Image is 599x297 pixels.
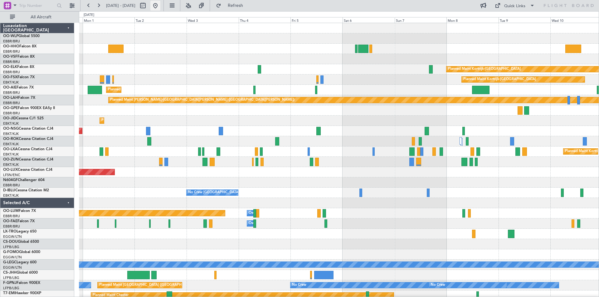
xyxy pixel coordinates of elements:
a: OO-VSFFalcon 8X [3,55,35,59]
a: OO-HHOFalcon 8X [3,45,37,48]
span: Refresh [222,3,249,8]
a: EBKT/KJK [3,132,19,136]
div: Planned Maint [PERSON_NAME]-[GEOGRAPHIC_DATA][PERSON_NAME] ([GEOGRAPHIC_DATA][PERSON_NAME]) [110,95,295,105]
a: EBBR/BRU [3,90,20,95]
a: EBBR/BRU [3,49,20,54]
span: T7-EMI [3,291,15,295]
a: N604GFChallenger 604 [3,178,45,182]
a: EGGW/LTN [3,234,22,239]
span: OO-GPE [3,106,18,110]
a: OO-NSGCessna Citation CJ4 [3,127,53,131]
div: Planned Maint [GEOGRAPHIC_DATA] ([GEOGRAPHIC_DATA]) [108,85,206,94]
div: Sat 6 [343,17,395,23]
span: OO-LUX [3,168,18,172]
div: Planned Maint Kortrijk-[GEOGRAPHIC_DATA] [463,75,536,84]
div: Wed 3 [187,17,239,23]
a: EBKT/KJK [3,152,19,157]
a: G-FOMOGlobal 6000 [3,250,40,254]
div: Planned Maint Kortrijk-[GEOGRAPHIC_DATA] [101,116,174,125]
button: All Aircraft [7,12,68,22]
div: Planned Maint [GEOGRAPHIC_DATA] ([GEOGRAPHIC_DATA]) [99,280,197,290]
input: Trip Number [19,1,55,10]
span: [DATE] - [DATE] [106,3,135,8]
a: OO-FAEFalcon 7X [3,219,35,223]
span: OO-VSF [3,55,17,59]
a: OO-LXACessna Citation CJ4 [3,147,52,151]
a: LFPB/LBG [3,286,19,290]
a: EBKT/KJK [3,80,19,85]
span: All Aircraft [16,15,66,19]
a: LX-TROLegacy 650 [3,230,37,233]
a: F-GPNJFalcon 900EX [3,281,40,285]
a: CS-DOUGlobal 6500 [3,240,39,244]
a: EBKT/KJK [3,121,19,126]
div: Quick Links [504,3,525,9]
a: G-LEGCLegacy 600 [3,261,37,264]
div: No Crew [GEOGRAPHIC_DATA] ([GEOGRAPHIC_DATA] National) [188,188,293,197]
span: N604GF [3,178,18,182]
a: D-IBLUCessna Citation M2 [3,189,49,192]
span: G-FOMO [3,250,19,254]
div: No Crew [292,280,306,290]
a: EBBR/BRU [3,39,20,44]
span: OO-HHO [3,45,19,48]
a: EBBR/BRU [3,183,20,188]
span: OO-WLP [3,34,18,38]
span: OO-LAH [3,96,18,100]
span: OO-LXA [3,147,18,151]
a: LFSN/ENC [3,173,20,177]
a: OO-LUMFalcon 7X [3,209,36,213]
div: Mon 8 [446,17,499,23]
div: Sun 7 [395,17,447,23]
a: OO-GPEFalcon 900EX EASy II [3,106,55,110]
span: OO-AIE [3,86,17,89]
a: OO-LUXCessna Citation CJ4 [3,168,52,172]
div: Tue 2 [134,17,187,23]
a: OO-ZUNCessna Citation CJ4 [3,158,53,161]
a: EBKT/KJK [3,193,19,198]
span: OO-ZUN [3,158,19,161]
div: Thu 4 [239,17,291,23]
button: Refresh [213,1,251,11]
div: Planned Maint Kortrijk-[GEOGRAPHIC_DATA] [448,65,521,74]
a: CS-JHHGlobal 6000 [3,271,38,275]
span: OO-ELK [3,65,17,69]
a: OO-LAHFalcon 7X [3,96,35,100]
a: EBBR/BRU [3,214,20,218]
div: No Crew [431,280,445,290]
div: Owner Melsbroek Air Base [249,219,291,228]
a: OO-ROKCessna Citation CJ4 [3,137,53,141]
div: Fri 5 [290,17,343,23]
span: OO-LUM [3,209,19,213]
span: D-IBLU [3,189,15,192]
a: EBBR/BRU [3,224,20,229]
a: EGGW/LTN [3,265,22,270]
span: OO-FSX [3,75,17,79]
span: F-GPNJ [3,281,17,285]
a: OO-WLPGlobal 5500 [3,34,40,38]
a: EBKT/KJK [3,162,19,167]
span: LX-TRO [3,230,17,233]
span: OO-FAE [3,219,17,223]
span: OO-NSG [3,127,19,131]
a: EBBR/BRU [3,60,20,64]
div: [DATE] [84,12,94,18]
a: OO-FSXFalcon 7X [3,75,35,79]
a: EGGW/LTN [3,255,22,260]
a: LFPB/LBG [3,275,19,280]
a: EBBR/BRU [3,111,20,116]
span: CS-JHH [3,271,17,275]
a: OO-ELKFalcon 8X [3,65,34,69]
span: CS-DOU [3,240,18,244]
div: Tue 9 [499,17,551,23]
a: T7-EMIHawker 900XP [3,291,41,295]
a: LFPB/LBG [3,245,19,249]
span: OO-ROK [3,137,19,141]
div: Mon 1 [83,17,135,23]
button: Quick Links [492,1,538,11]
a: OO-AIEFalcon 7X [3,86,34,89]
div: Owner Melsbroek Air Base [249,208,291,218]
a: EBBR/BRU [3,70,20,74]
a: EBKT/KJK [3,142,19,146]
span: G-LEGC [3,261,17,264]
